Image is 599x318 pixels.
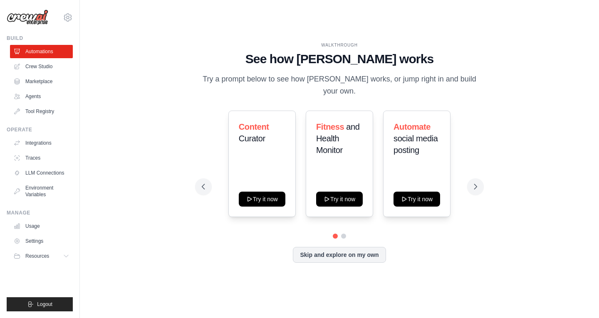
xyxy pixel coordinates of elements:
[202,73,477,98] p: Try a prompt below to see how [PERSON_NAME] works, or jump right in and build your own.
[10,90,73,103] a: Agents
[10,75,73,88] a: Marketplace
[239,134,265,143] span: Curator
[10,105,73,118] a: Tool Registry
[316,192,363,207] button: Try it now
[239,192,285,207] button: Try it now
[394,134,438,155] span: social media posting
[7,210,73,216] div: Manage
[10,136,73,150] a: Integrations
[10,181,73,201] a: Environment Variables
[10,151,73,165] a: Traces
[10,166,73,180] a: LLM Connections
[7,126,73,133] div: Operate
[293,247,386,263] button: Skip and explore on my own
[37,301,52,308] span: Logout
[25,253,49,259] span: Resources
[10,219,73,233] a: Usage
[316,122,360,155] span: and Health Monitor
[202,42,477,48] div: WALKTHROUGH
[10,249,73,263] button: Resources
[10,60,73,73] a: Crew Studio
[10,45,73,58] a: Automations
[10,234,73,248] a: Settings
[7,297,73,311] button: Logout
[394,192,440,207] button: Try it now
[394,122,431,131] span: Automate
[202,52,477,67] h1: See how [PERSON_NAME] works
[239,122,269,131] span: Content
[7,10,48,25] img: Logo
[7,35,73,42] div: Build
[316,122,344,131] span: Fitness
